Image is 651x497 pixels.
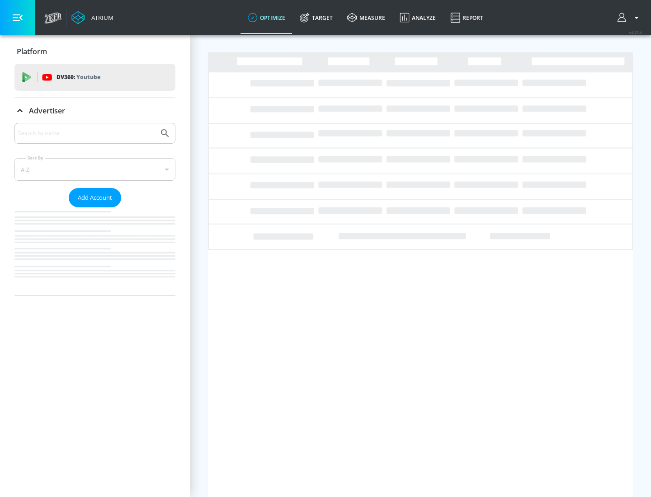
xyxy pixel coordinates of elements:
a: Atrium [71,11,113,24]
div: Advertiser [14,98,175,123]
a: Target [292,1,340,34]
nav: list of Advertiser [14,207,175,295]
p: DV360: [57,72,100,82]
div: A-Z [14,158,175,181]
input: Search by name [18,127,155,139]
p: Youtube [76,72,100,82]
span: v 4.25.4 [629,30,642,35]
p: Platform [17,47,47,56]
a: Report [443,1,491,34]
label: Sort By [26,155,45,161]
button: Add Account [69,188,121,207]
a: optimize [241,1,292,34]
div: Platform [14,39,175,64]
a: Analyze [392,1,443,34]
div: Advertiser [14,123,175,295]
p: Advertiser [29,106,65,116]
div: Atrium [88,14,113,22]
div: DV360: Youtube [14,64,175,91]
a: measure [340,1,392,34]
span: Add Account [78,192,112,203]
